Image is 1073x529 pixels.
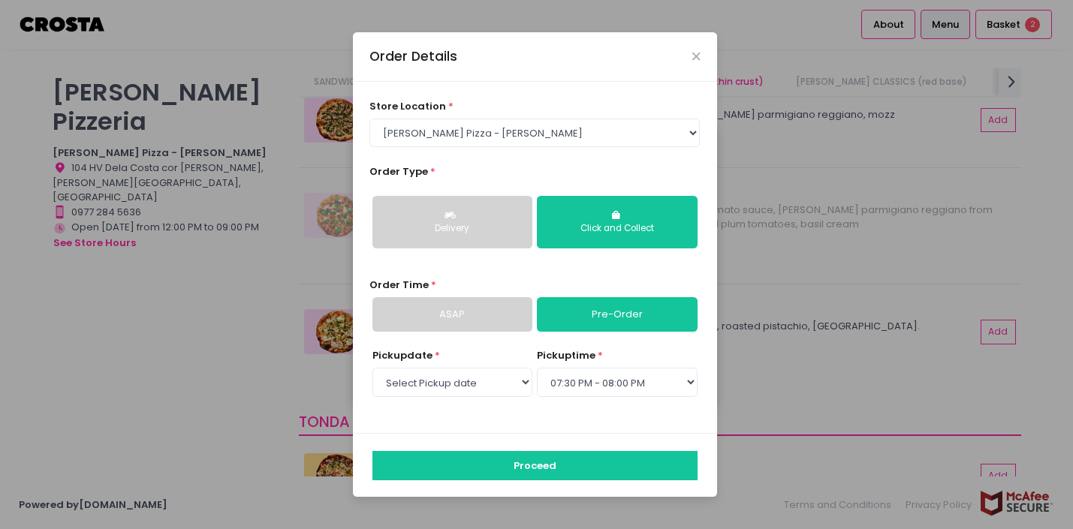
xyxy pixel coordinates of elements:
span: Order Time [369,278,429,292]
button: Proceed [372,451,698,479]
div: Click and Collect [547,222,686,236]
div: Delivery [383,222,522,236]
a: Pre-Order [537,297,697,332]
span: pickup time [537,348,595,362]
div: Order Details [369,47,457,66]
span: Order Type [369,164,428,179]
a: ASAP [372,297,532,332]
span: Pickup date [372,348,433,362]
button: Close [692,53,700,60]
span: store location [369,99,446,113]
